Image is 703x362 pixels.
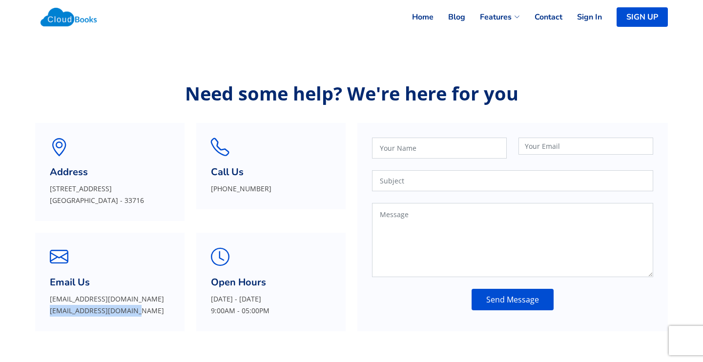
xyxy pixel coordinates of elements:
[211,166,331,178] h3: Call Us
[617,7,668,27] a: SIGN UP
[372,138,507,159] input: Your Name
[397,6,434,28] a: Home
[211,183,331,195] p: [PHONE_NUMBER]
[372,170,653,191] input: Subject
[465,6,520,28] a: Features
[472,289,554,310] button: Send Message
[50,183,170,206] p: [STREET_ADDRESS] [GEOGRAPHIC_DATA] - 33716
[211,277,331,288] h3: Open Hours
[50,166,170,178] h3: Address
[518,138,653,155] input: Your Email
[35,2,102,32] img: Cloudbooks Logo
[211,293,331,317] p: [DATE] - [DATE] 9:00AM - 05:00PM
[50,277,170,288] h3: Email Us
[35,83,668,103] p: Need some help? We're here for you
[434,6,465,28] a: Blog
[480,11,512,23] span: Features
[50,293,170,317] p: [EMAIL_ADDRESS][DOMAIN_NAME] [EMAIL_ADDRESS][DOMAIN_NAME]
[520,6,562,28] a: Contact
[562,6,602,28] a: Sign In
